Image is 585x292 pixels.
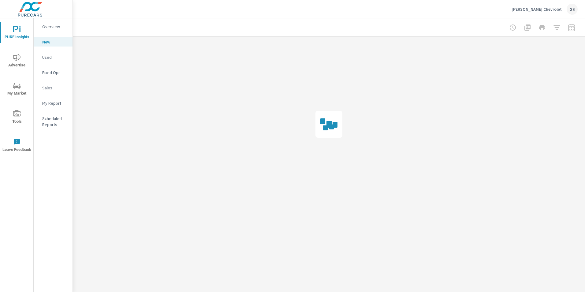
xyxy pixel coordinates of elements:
p: Sales [42,85,68,91]
span: Tools [2,110,32,125]
div: nav menu [0,18,33,159]
span: Leave Feedback [2,138,32,153]
p: [PERSON_NAME] Chevrolet [512,6,562,12]
p: New [42,39,68,45]
div: New [34,37,73,47]
div: Sales [34,83,73,92]
p: Scheduled Reports [42,115,68,128]
span: My Market [2,82,32,97]
p: Fixed Ops [42,69,68,76]
div: Fixed Ops [34,68,73,77]
p: Overview [42,24,68,30]
p: My Report [42,100,68,106]
div: Used [34,53,73,62]
div: My Report [34,99,73,108]
p: Used [42,54,68,60]
div: Scheduled Reports [34,114,73,129]
div: Overview [34,22,73,31]
span: PURE Insights [2,26,32,41]
div: GE [567,4,578,15]
span: Advertise [2,54,32,69]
